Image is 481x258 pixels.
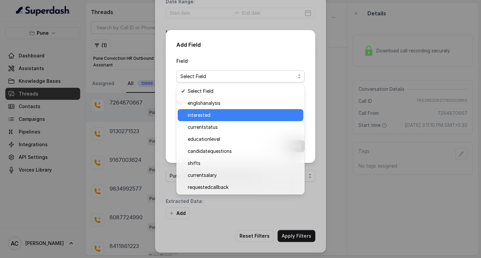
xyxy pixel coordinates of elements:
span: educationlevel [188,135,299,143]
span: englishanalysis [188,99,299,107]
span: shifts [188,159,299,167]
button: Select Field [176,70,305,82]
span: Select Field [180,72,295,80]
span: requestedcallback [188,183,299,191]
span: Select Field [188,87,299,95]
span: interested [188,111,299,119]
span: currentsalary [188,171,299,179]
span: currentstatus [188,123,299,131]
div: Select Field [176,84,305,195]
span: candidatequestions [188,147,299,155]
